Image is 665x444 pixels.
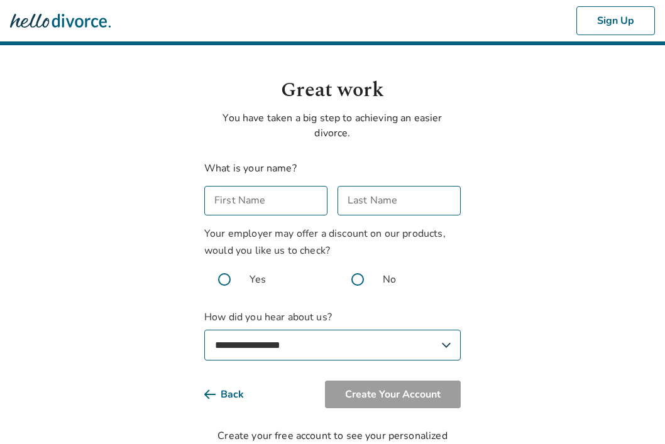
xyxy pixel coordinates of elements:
select: How did you hear about us? [204,330,461,360]
p: You have taken a big step to achieving an easier divorce. [204,111,461,141]
span: Your employer may offer a discount on our products, would you like us to check? [204,227,446,257]
span: No [383,272,396,287]
button: Back [204,381,264,408]
img: Hello Divorce Logo [10,8,111,33]
label: How did you hear about us? [204,310,461,360]
label: What is your name? [204,161,297,175]
span: Yes [250,272,266,287]
h1: Great work [204,75,461,106]
iframe: Chat Widget [602,384,665,444]
button: Sign Up [576,6,655,35]
button: Create Your Account [325,381,461,408]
